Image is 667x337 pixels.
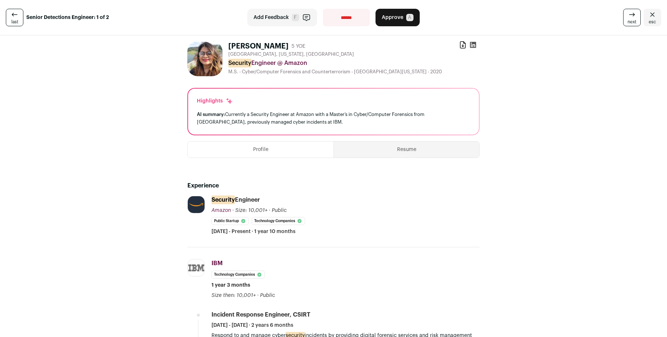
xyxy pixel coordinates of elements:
[211,282,250,289] span: 1 year 3 months
[260,293,275,298] span: Public
[334,142,479,158] button: Resume
[382,14,403,21] span: Approve
[272,208,287,213] span: Public
[211,293,256,298] span: Size then: 10,001+
[291,43,305,50] div: 5 YOE
[11,19,18,25] span: last
[269,207,270,214] span: ·
[623,9,641,26] a: next
[228,69,480,75] div: M.S. - Cyber/Computer Forensics and Counterterrorism - [GEOGRAPHIC_DATA][US_STATE] - 2020
[228,41,289,51] h1: [PERSON_NAME]
[254,14,289,21] span: Add Feedback
[211,196,260,204] div: Engineer
[197,112,225,117] span: AI summary:
[644,9,661,26] a: Close
[247,9,317,26] button: Add Feedback F
[292,14,299,21] span: F
[197,111,470,126] div: Currently a Security Engineer at Amazon with a Master’s in Cyber/Computer Forensics from [GEOGRAP...
[211,260,223,266] span: IBM
[188,261,205,275] img: 0038dca3a6a3e627423967c21e8ceddaf504a38788d773c76dfe00ddd1842ed1.jpg
[188,142,333,158] button: Profile
[211,228,296,235] span: [DATE] - Present · 1 year 10 months
[197,97,233,105] div: Highlights
[228,59,480,67] div: Engineer @ Amazon
[211,311,310,319] div: Incident Response Engineer, CSIRT
[211,208,231,213] span: Amazon
[188,196,205,213] img: e36df5e125c6fb2c61edd5a0d3955424ed50ce57e60c515fc8d516ef803e31c7.jpg
[376,9,420,26] button: Approve A
[211,322,293,329] span: [DATE] - [DATE] · 2 years 6 months
[228,59,251,67] mark: Security
[257,292,259,299] span: ·
[252,217,305,225] li: Technology Companies
[211,195,235,204] mark: Security
[628,19,636,25] span: next
[211,217,249,225] li: Public Startup
[649,19,656,25] span: esc
[228,51,354,57] span: [GEOGRAPHIC_DATA], [US_STATE], [GEOGRAPHIC_DATA]
[232,208,267,213] span: · Size: 10,001+
[211,271,265,279] li: Technology Companies
[187,181,480,190] h2: Experience
[26,14,109,21] strong: Senior Detections Engineer: 1 of 2
[6,9,23,26] a: last
[187,41,222,76] img: c982c15ffc27976d5ec4d2b27b103f7a6fa1a5c4138f93c52c4f42e9ff38c930.jpg
[406,14,413,21] span: A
